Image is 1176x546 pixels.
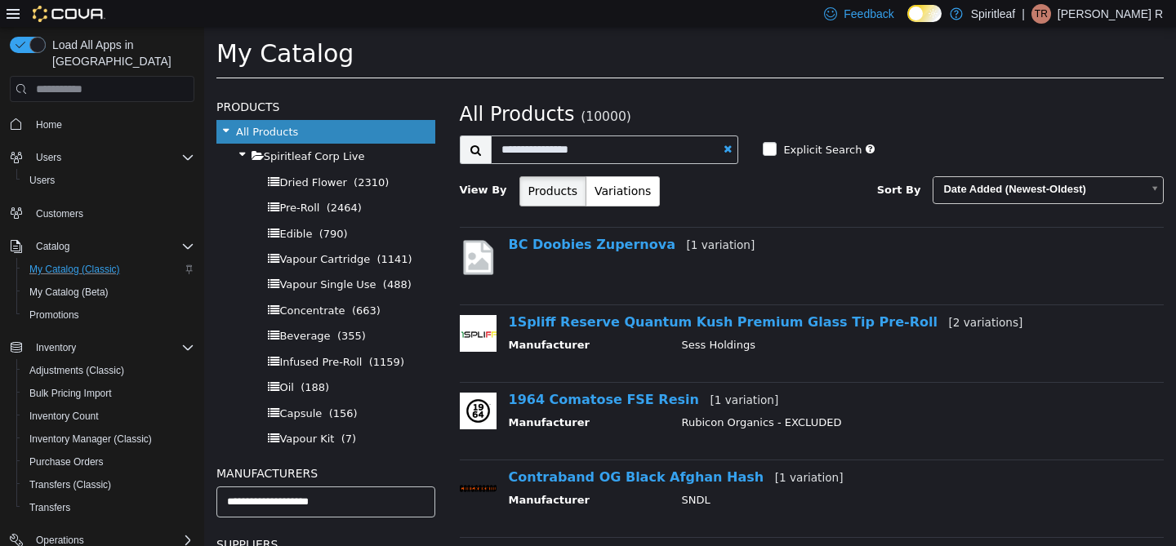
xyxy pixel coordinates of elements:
span: Infused Pre-Roll [75,329,158,341]
span: (355) [133,303,162,315]
span: (488) [179,251,207,264]
span: Purchase Orders [29,455,104,468]
a: Promotions [23,305,86,325]
a: Bulk Pricing Import [23,384,118,403]
span: Vapour Kit [75,406,130,418]
small: [1 variation] [571,444,639,457]
button: Catalog [29,237,76,256]
button: Bulk Pricing Import [16,382,201,405]
span: Spiritleaf Corp Live [60,123,161,135]
img: missing-image.png [256,211,292,251]
span: (1141) [172,226,207,238]
span: All Products [256,76,371,99]
span: Beverage [75,303,126,315]
h5: Manufacturers [12,437,231,456]
span: (1159) [165,329,200,341]
td: Rubicon Organics - EXCLUDED [465,388,948,408]
span: Users [29,174,55,187]
a: Transfers [23,498,77,517]
span: View By [256,157,303,169]
a: BC Doobies Zupernova[1 variation] [305,210,551,225]
span: My Catalog (Beta) [29,286,109,299]
button: Inventory Manager (Classic) [16,428,201,451]
input: Dark Mode [907,5,942,22]
button: Users [29,148,68,167]
a: Users [23,171,61,190]
span: My Catalog [12,12,149,41]
h5: Suppliers [12,508,231,527]
span: Transfers [23,498,194,517]
span: Promotions [29,309,79,322]
span: (790) [115,201,144,213]
span: Home [36,118,62,131]
span: My Catalog (Classic) [23,260,194,279]
a: Adjustments (Classic) [23,361,131,380]
span: Oil [75,354,89,366]
span: Capsule [75,380,118,393]
a: 1964 Comatose FSE Resin[1 variation] [305,365,575,380]
span: Load All Apps in [GEOGRAPHIC_DATA] [46,37,194,69]
span: Catalog [36,240,69,253]
span: All Products [32,99,94,111]
th: Manufacturer [305,465,465,486]
span: Transfers (Classic) [29,478,111,491]
a: Inventory Count [23,406,105,426]
td: SNDL [465,465,948,486]
span: (663) [148,277,176,290]
div: Trista R [1031,4,1051,24]
span: Edible [75,201,108,213]
button: Users [16,169,201,192]
span: Bulk Pricing Import [23,384,194,403]
button: Purchase Orders [16,451,201,473]
span: My Catalog (Classic) [29,263,120,276]
img: 150 [256,288,292,325]
img: 150 [256,443,292,480]
span: Concentrate [75,277,140,290]
button: Adjustments (Classic) [16,359,201,382]
span: (156) [125,380,154,393]
span: (7) [137,406,152,418]
a: Inventory Manager (Classic) [23,429,158,449]
span: (2464) [122,175,158,187]
th: Manufacturer [305,388,465,408]
span: Inventory [36,341,76,354]
span: Users [29,148,194,167]
a: My Catalog (Classic) [23,260,127,279]
span: Inventory Count [29,410,99,423]
span: Inventory Manager (Classic) [23,429,194,449]
small: [1 variation] [506,366,575,380]
a: Date Added (Newest-Oldest) [728,149,960,177]
button: Customers [3,202,201,225]
span: Purchase Orders [23,452,194,472]
a: Purchase Orders [23,452,110,472]
span: Vapour Single Use [75,251,171,264]
span: Adjustments (Classic) [23,361,194,380]
button: Home [3,112,201,135]
a: 1Spliff Reserve Quantum Kush Premium Glass Tip Pre-Roll[2 variations] [305,287,819,303]
span: Transfers (Classic) [23,475,194,495]
span: Users [23,171,194,190]
button: Catalog [3,235,201,258]
span: Inventory Count [23,406,194,426]
button: Promotions [16,304,201,326]
p: Spiritleaf [971,4,1015,24]
small: [1 variation] [483,211,551,224]
span: Inventory [29,338,194,357]
span: Transfers [29,501,70,514]
span: Promotions [23,305,194,325]
img: Cova [33,6,105,22]
span: Vapour Cartridge [75,226,166,238]
button: Inventory Count [16,405,201,428]
td: Sess Holdings [465,310,948,331]
a: Transfers (Classic) [23,475,118,495]
button: Products [315,149,382,180]
button: Transfers (Classic) [16,473,201,496]
h5: Products [12,70,231,90]
label: Explicit Search [575,115,657,131]
button: My Catalog (Beta) [16,281,201,304]
p: | [1022,4,1025,24]
span: My Catalog (Beta) [23,282,194,302]
a: Customers [29,204,90,224]
button: My Catalog (Classic) [16,258,201,281]
span: Date Added (Newest-Oldest) [729,150,938,175]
